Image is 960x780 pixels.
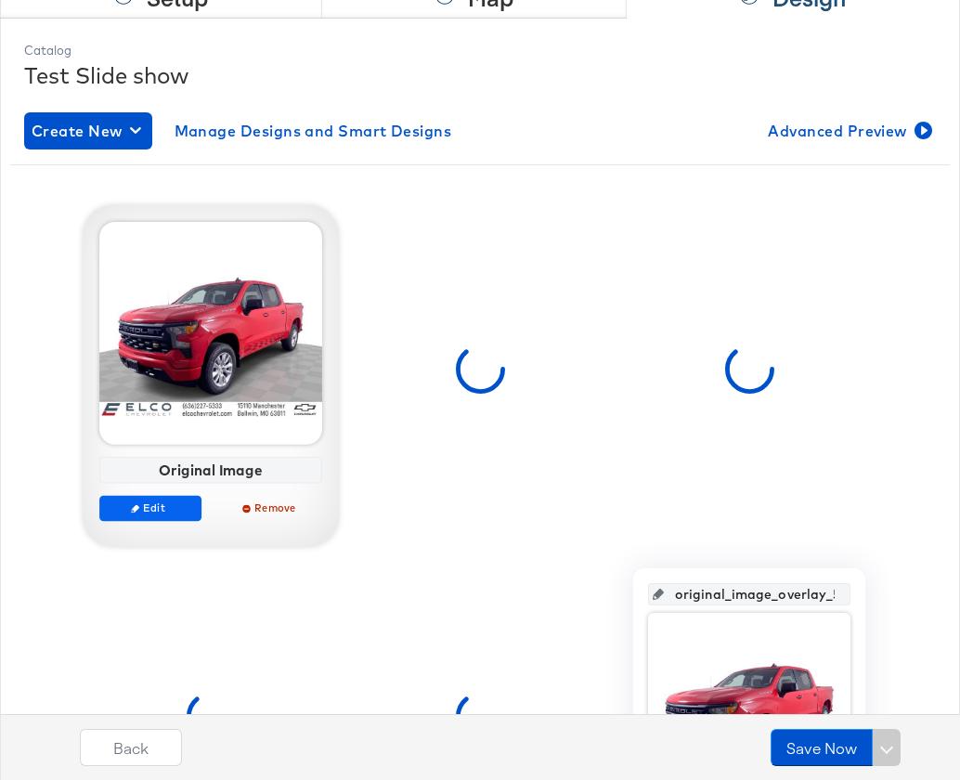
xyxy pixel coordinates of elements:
button: Remove [220,495,322,521]
div: Original Image [105,461,318,478]
span: Remove [228,500,314,514]
button: Save Now [771,729,873,766]
div: Catalog [24,42,936,59]
span: Create New [32,118,145,144]
span: Edit [108,500,193,514]
button: Edit [99,495,201,521]
span: Manage Designs and Smart Designs [175,118,452,144]
div: Test Slide show [24,59,936,91]
button: Advanced Preview [760,112,936,149]
button: Manage Designs and Smart Designs [167,112,460,149]
button: Back [80,729,182,766]
button: Create New [24,112,152,149]
span: Advanced Preview [768,118,928,144]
